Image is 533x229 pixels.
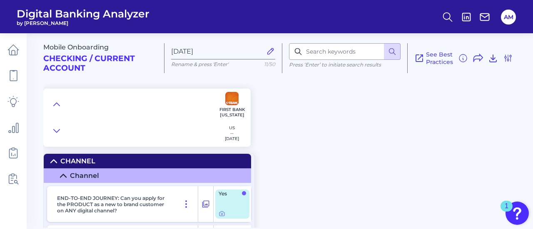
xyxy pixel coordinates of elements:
[171,61,275,67] p: Rename & press 'Enter'
[225,131,239,136] p: --
[57,195,171,214] p: END-TO-END JOURNEY: Can you apply for the PRODUCT as a new to brand customer on ANY digital channel?
[43,54,157,73] h2: Checking / Current Account
[264,61,275,67] span: 11/50
[501,10,516,25] button: AM
[219,191,241,196] span: Yes
[17,7,149,20] span: Digital Banking Analyzer
[289,43,401,60] input: Search keywords
[43,43,109,51] span: Mobile Onboarding
[60,157,95,165] div: Channel
[414,51,453,66] a: See Best Practices
[17,20,149,26] span: by [PERSON_NAME]
[44,154,251,168] summary: Channel
[70,172,99,180] div: Channel
[426,51,453,66] span: See Best Practices
[505,206,508,217] div: 1
[506,202,529,225] button: Open Resource Center, 1 new notification
[44,168,251,183] summary: Channel
[289,62,401,68] p: Press ‘Enter’ to initiate search results
[225,136,239,141] p: [DATE]
[225,125,239,131] p: US
[217,107,247,118] p: First Bank [US_STATE]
